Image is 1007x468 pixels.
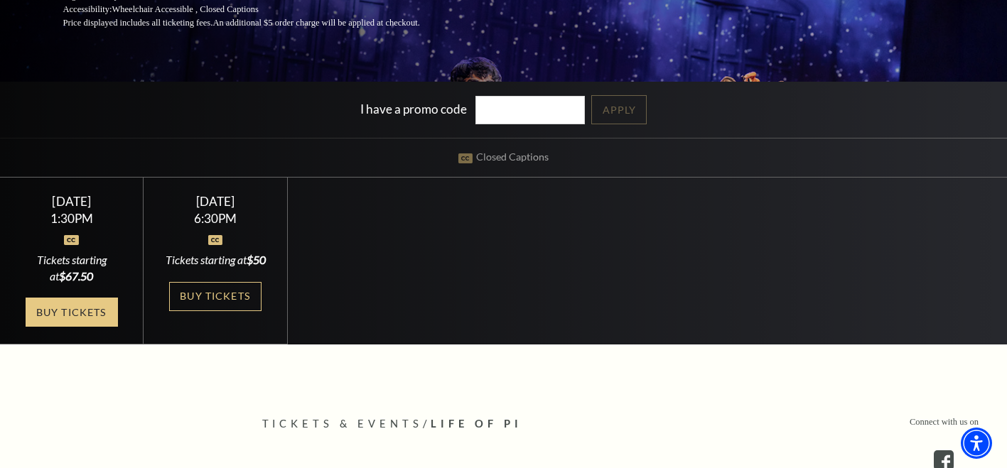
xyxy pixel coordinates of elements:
p: Price displayed includes all ticketing fees. [63,16,454,30]
div: [DATE] [161,194,270,209]
a: Buy Tickets [26,298,118,327]
span: An additional $5 order charge will be applied at checkout. [212,18,419,28]
span: Life of Pi [431,418,522,430]
span: Wheelchair Accessible , Closed Captions [112,4,258,14]
div: 6:30PM [161,212,270,224]
p: Connect with us on [910,415,979,429]
p: / [262,415,745,433]
span: $50 [247,253,266,266]
div: Tickets starting at [17,252,126,284]
p: Accessibility: [63,3,454,16]
div: Accessibility Menu [961,428,992,459]
div: 1:30PM [17,212,126,224]
div: Tickets starting at [161,252,270,268]
span: Tickets & Events [262,418,424,430]
label: I have a promo code [360,101,467,116]
span: $67.50 [59,269,93,283]
div: [DATE] [17,194,126,209]
a: Buy Tickets [169,282,262,311]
